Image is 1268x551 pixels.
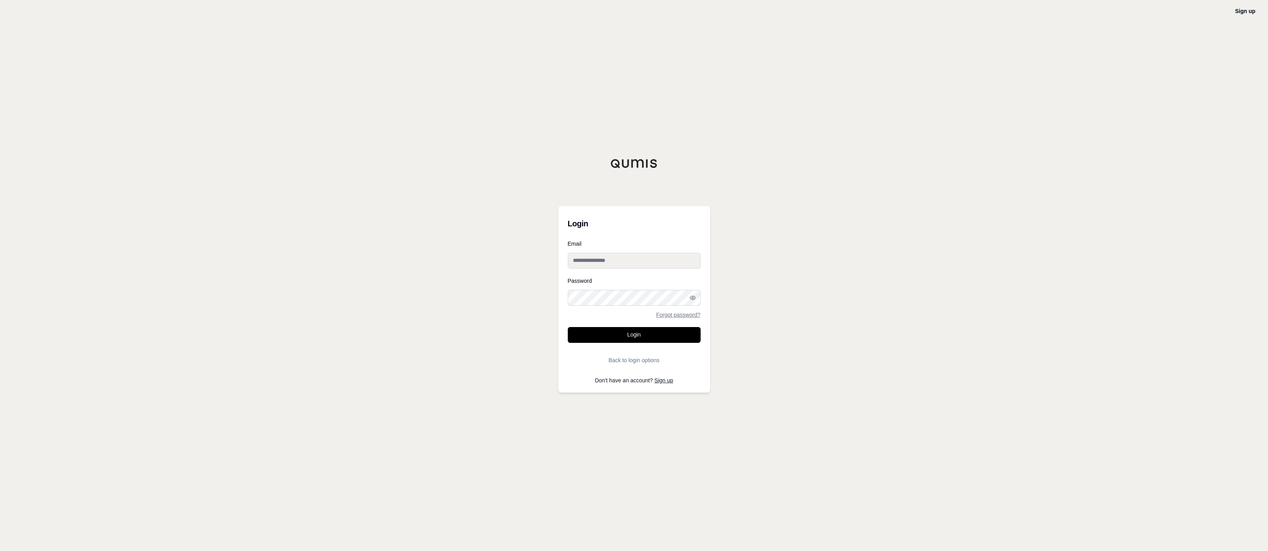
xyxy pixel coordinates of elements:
[568,352,701,368] button: Back to login options
[654,377,673,384] a: Sign up
[568,278,701,284] label: Password
[656,312,700,318] a: Forgot password?
[568,216,701,231] h3: Login
[568,378,701,383] p: Don't have an account?
[568,327,701,343] button: Login
[1235,8,1255,14] a: Sign up
[610,159,658,168] img: Qumis
[568,241,701,246] label: Email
